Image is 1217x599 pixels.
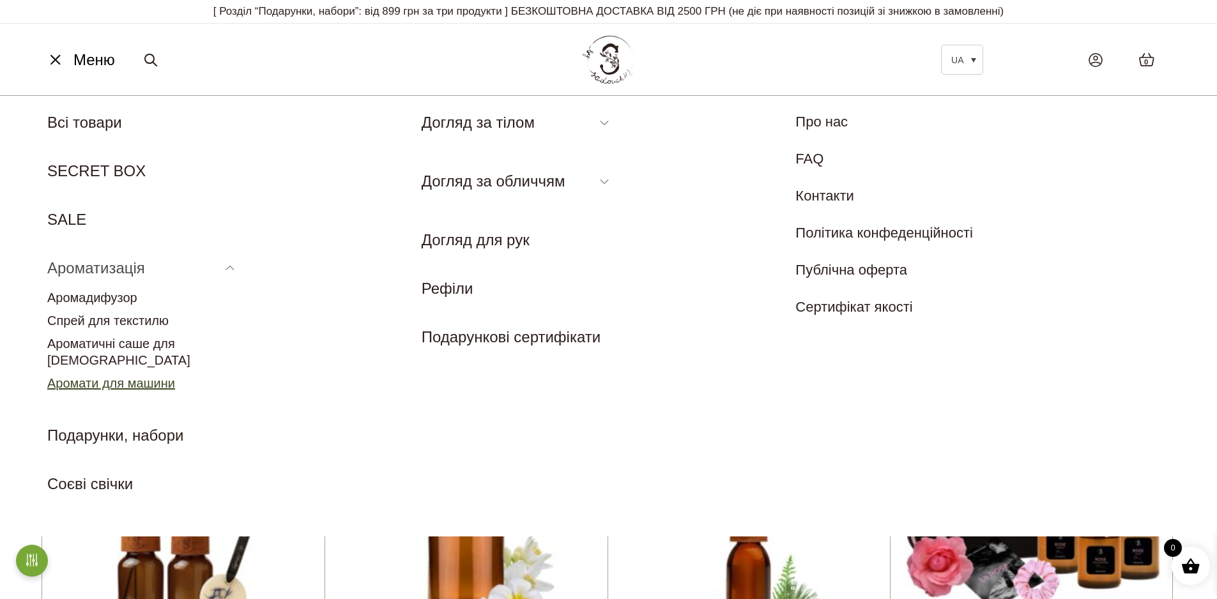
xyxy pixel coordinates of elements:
[422,114,535,131] a: Догляд за тілом
[422,231,530,248] a: Догляд для рук
[47,376,175,390] a: Аромати для машини
[1164,539,1182,557] span: 0
[795,225,973,241] a: Політика конфеденційності
[1126,40,1168,80] a: 0
[795,114,848,130] a: Про нас
[47,162,146,179] a: SECRET BOX
[422,328,601,345] a: Подарункові сертифікати
[47,114,122,131] a: Всі товари
[951,55,963,65] span: UA
[42,48,119,72] button: Меню
[795,151,823,167] a: FAQ
[941,45,983,75] a: UA
[47,259,145,277] a: Ароматизація
[422,280,473,297] a: Рефіли
[47,314,169,328] a: Спрей для текстилю
[795,299,912,315] a: Сертифікат якості
[422,172,565,190] a: Догляд за обличчям
[583,36,634,84] img: BY SADOVSKIY
[47,291,137,305] a: Аромадифузор
[1144,57,1148,68] span: 0
[47,337,190,367] a: Ароматичні саше для [DEMOGRAPHIC_DATA]
[47,475,133,492] a: Соєві свічки
[47,211,86,228] a: SALE
[795,188,854,204] a: Контакти
[795,262,907,278] a: Публічна оферта
[47,427,183,444] a: Подарунки, набори
[73,49,115,72] span: Меню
